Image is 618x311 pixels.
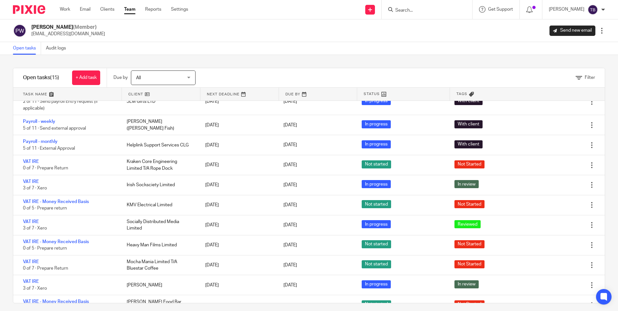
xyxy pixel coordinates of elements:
span: Not started [362,160,391,168]
div: KMV Electrical Limited [120,198,198,211]
span: Not started [362,260,391,268]
span: Not started [362,300,391,308]
div: [DATE] [199,239,277,252]
a: Work [60,6,70,13]
span: (15) [50,75,59,80]
div: Kraken Core Engineering Limited T/A Rope Dock [120,155,198,175]
div: [DATE] [199,139,277,152]
div: Irish Socksciety Limited [120,178,198,191]
a: VAT IRE - Money Received Basis [23,299,89,304]
span: 5 of 11 · External Approval [23,146,75,151]
a: VAT IRE [23,279,39,284]
span: Not Started [454,300,485,308]
a: Team [124,6,135,13]
span: Tags [456,91,467,97]
p: [EMAIL_ADDRESS][DOMAIN_NAME] [31,31,105,37]
span: In progress [362,120,391,128]
div: [DATE] [199,178,277,191]
div: [DATE] [199,158,277,171]
span: In review [454,280,479,288]
a: VAT IRE [23,179,39,184]
a: Payroll - monthly [23,139,58,144]
a: Audit logs [46,42,71,55]
span: [DATE] [283,203,297,207]
a: Email [80,6,91,13]
div: [PERSON_NAME] ([PERSON_NAME] Fish) [120,115,198,135]
span: 3 of 7 · Xero [23,226,47,231]
span: In progress [362,180,391,188]
img: Pixie [13,5,45,14]
span: [DATE] [283,143,297,147]
div: Heavy Man Films Limited [120,239,198,252]
span: [DATE] [283,223,297,227]
span: (Member) [73,25,97,30]
span: 0 of 5 · Prepare return [23,206,67,211]
a: Settings [171,6,188,13]
span: 0 of 5 · Prepare return [23,246,67,251]
span: [DATE] [283,243,297,247]
a: VAT IRE [23,260,39,264]
span: In review [454,180,479,188]
span: 3 of 7 · Xero [23,286,47,291]
span: [DATE] [283,183,297,187]
span: Reviewed [454,220,481,228]
span: 3 of 7 · Xero [23,186,47,191]
img: svg%3E [13,24,27,38]
span: [DATE] [283,283,297,287]
span: With client [454,140,483,148]
div: Mocha Mania Limited T/A Bluestar Coffee [120,255,198,275]
span: In progress [362,97,391,105]
span: Filter [585,75,595,80]
span: With client [454,120,483,128]
a: Clients [100,6,114,13]
span: In progress [362,280,391,288]
span: Get Support [488,7,513,12]
a: VAT IRE [23,220,39,224]
a: VAT IRE [23,159,39,164]
span: [DATE] [283,163,297,167]
a: Reports [145,6,161,13]
span: All [136,76,141,80]
span: Not Started [454,200,485,208]
span: [DATE] [283,100,297,104]
span: In progress [362,140,391,148]
a: Payroll - weekly [23,119,55,124]
div: [PERSON_NAME] [120,279,198,292]
span: Not Started [454,160,485,168]
span: With client [454,97,483,105]
span: Not started [362,240,391,248]
div: Socially Distributed Media Limited [120,215,198,235]
div: JLM Gifts LTD [120,95,198,108]
span: Status [364,91,380,97]
span: [DATE] [283,123,297,127]
span: In progress [362,220,391,228]
input: Search [395,8,453,14]
span: 0 of 7 · Prepare Return [23,166,68,171]
span: 5 of 11 · Send external approval [23,126,86,131]
a: + Add task [72,70,100,85]
div: [DATE] [199,95,277,108]
a: Send new email [549,26,595,36]
span: 0 of 7 · Prepare Return [23,266,68,271]
div: [DATE] [199,219,277,231]
div: [DATE] [199,119,277,132]
div: [DATE] [199,259,277,272]
span: [DATE] [283,263,297,267]
a: VAT IRE - Money Received Basis [23,199,89,204]
p: [PERSON_NAME] [549,6,584,13]
div: [DATE] [199,279,277,292]
a: VAT IRE - Money Received Basis [23,240,89,244]
span: [DATE] [283,303,297,307]
h1: Open tasks [23,74,59,81]
h2: [PERSON_NAME] [31,24,105,31]
span: Not started [362,200,391,208]
p: Due by [113,74,128,81]
img: svg%3E [588,5,598,15]
div: [DATE] [199,198,277,211]
span: Not Started [454,260,485,268]
a: Open tasks [13,42,41,55]
span: Not Started [454,240,485,248]
div: Helplink Support Services CLG [120,139,198,152]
